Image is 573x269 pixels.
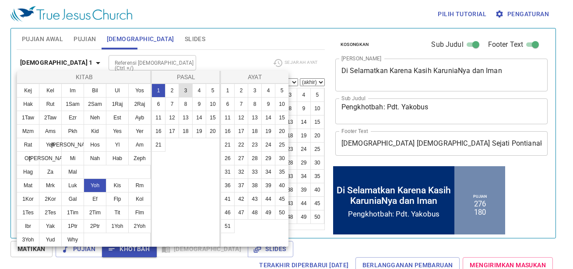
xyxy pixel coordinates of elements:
[192,111,206,125] button: 14
[151,111,165,125] button: 11
[248,165,262,179] button: 33
[261,111,275,125] button: 14
[165,124,179,138] button: 17
[206,111,220,125] button: 15
[248,84,262,98] button: 3
[39,111,62,125] button: 2Taw
[106,206,129,220] button: Tit
[17,84,39,98] button: Kej
[206,84,220,98] button: 5
[128,219,151,233] button: 2Yoh
[61,97,84,111] button: 1Sam
[106,192,129,206] button: Flp
[39,165,62,179] button: Za
[141,29,155,34] p: Pujian
[248,138,262,152] button: 23
[39,151,62,165] button: [PERSON_NAME]
[84,151,106,165] button: Nah
[248,111,262,125] button: 13
[221,124,235,138] button: 16
[275,151,289,165] button: 30
[39,84,62,98] button: Kel
[39,138,62,152] button: Yeh
[248,124,262,138] button: 18
[61,138,84,152] button: [PERSON_NAME]
[39,233,62,247] button: Yud
[275,138,289,152] button: 25
[221,111,235,125] button: 11
[84,138,106,152] button: Hos
[234,178,248,192] button: 37
[61,206,84,220] button: 1Tim
[106,178,129,192] button: Kis
[106,151,129,165] button: Hab
[17,219,39,233] button: Ibr
[261,151,275,165] button: 29
[234,84,248,98] button: 2
[221,192,235,206] button: 41
[17,233,39,247] button: 3Yoh
[261,178,275,192] button: 39
[39,192,62,206] button: 2Kor
[17,206,39,220] button: 1Tes
[206,124,220,138] button: 20
[234,165,248,179] button: 32
[106,97,129,111] button: 1Raj
[61,233,84,247] button: Why
[142,35,154,43] li: 276
[179,111,193,125] button: 13
[12,74,112,78] div: [DEMOGRAPHIC_DATA] [DEMOGRAPHIC_DATA] Sejati Pontianak
[17,138,39,152] button: Rat
[261,97,275,111] button: 9
[206,97,220,111] button: 10
[261,165,275,179] button: 34
[17,124,39,138] button: Mzm
[84,84,106,98] button: Bil
[106,111,129,125] button: Est
[151,138,165,152] button: 21
[128,111,151,125] button: Ayb
[234,111,248,125] button: 12
[275,192,289,206] button: 45
[221,97,235,111] button: 6
[248,151,262,165] button: 28
[84,192,106,206] button: Ef
[39,97,62,111] button: Rut
[261,84,275,98] button: 4
[234,151,248,165] button: 27
[192,97,206,111] button: 9
[261,192,275,206] button: 44
[128,97,151,111] button: 2Raj
[234,138,248,152] button: 22
[61,124,84,138] button: Pkh
[39,178,62,192] button: Mrk
[179,124,193,138] button: 18
[248,178,262,192] button: 38
[17,97,39,111] button: Hak
[142,43,154,52] li: 180
[165,97,179,111] button: 7
[17,165,39,179] button: Hag
[261,206,275,220] button: 49
[151,84,165,98] button: 1
[39,124,62,138] button: Ams
[179,97,193,111] button: 8
[275,206,289,220] button: 50
[61,151,84,165] button: Mi
[17,111,39,125] button: 1Taw
[275,97,289,111] button: 10
[16,45,108,53] div: Pengkhotbah: Pdt. Yakobus
[128,206,151,220] button: Flm
[106,84,129,98] button: Ul
[221,178,235,192] button: 36
[106,138,129,152] button: Yl
[128,124,151,138] button: Yer
[84,124,106,138] button: Kid
[61,178,84,192] button: Luk
[17,192,39,206] button: 1Kor
[221,206,235,220] button: 46
[234,97,248,111] button: 7
[234,192,248,206] button: 42
[61,165,84,179] button: Mal
[84,97,106,111] button: 2Sam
